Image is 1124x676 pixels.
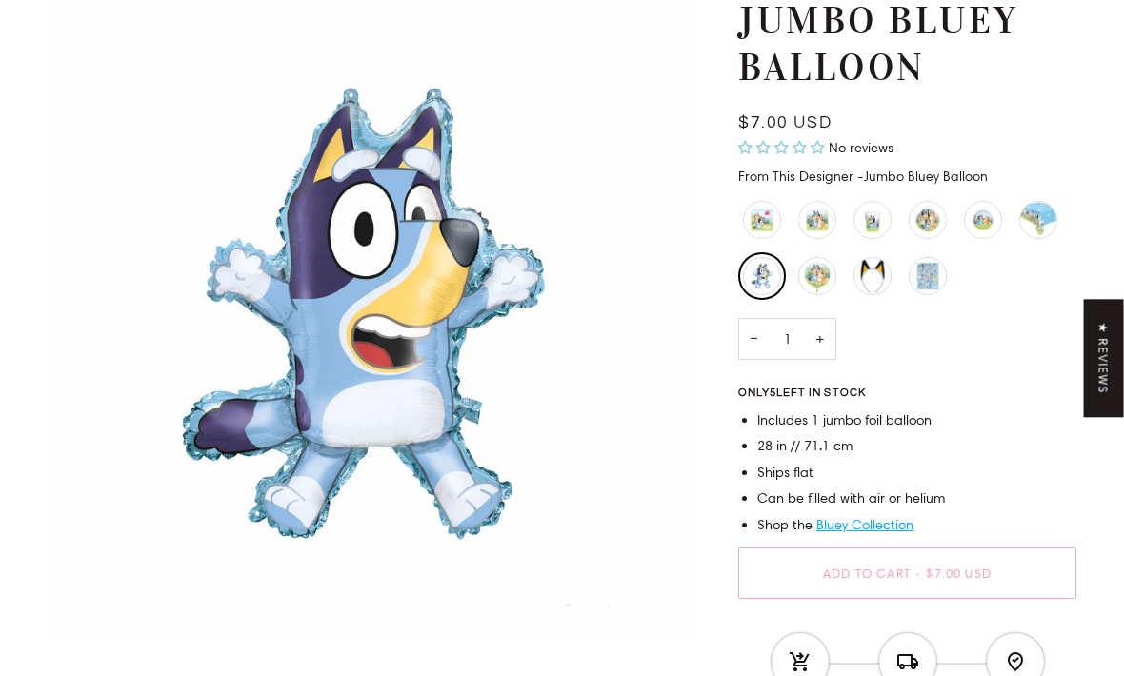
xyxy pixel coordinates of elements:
[738,196,786,244] li: Bluey and Bingo Napkins - Large
[959,196,1007,244] li: Round Bluey Plates - Small
[1014,196,1062,244] li: Bluey Clouds Table Cover
[738,547,1076,599] button: Add to Cart
[823,566,911,581] span: Add to Cart
[738,168,853,185] span: From This Designer
[849,252,896,300] li: Plush Bluey Headband
[738,114,832,131] span: $7.00 USD
[816,516,913,533] a: Bluey Collection
[793,252,841,300] li: Officially Licensed Bluey and Bingo Balloon
[829,139,893,156] span: No reviews
[904,196,952,244] li: Round Bluey Plates - Large
[757,436,1076,457] li: 28 in // 71.1 cm
[757,463,1076,484] li: Ships flat
[738,388,874,399] span: Only left in stock
[926,566,992,581] span: $7.00 USD
[1084,299,1124,417] div: Click to open Judge.me floating reviews tab
[857,168,864,185] span: -
[757,410,1076,431] li: Includes 1 jumbo foil balloon
[904,252,952,300] li: Bluey Stickers
[757,488,1076,509] li: Can be filled with air or helium
[738,318,836,361] input: Quantity
[738,252,786,300] li: Jumbo Bluey Balloon
[857,168,988,185] span: Jumbo Bluey Balloon
[849,196,896,244] li: Bluey and Bingo Cups
[804,318,836,361] button: Increase quantity
[738,318,769,361] button: Decrease quantity
[770,388,776,398] span: 5
[911,566,927,581] span: •
[757,515,1076,536] li: Shop the
[793,196,841,244] li: Bluey and Bingo Napkins - Small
